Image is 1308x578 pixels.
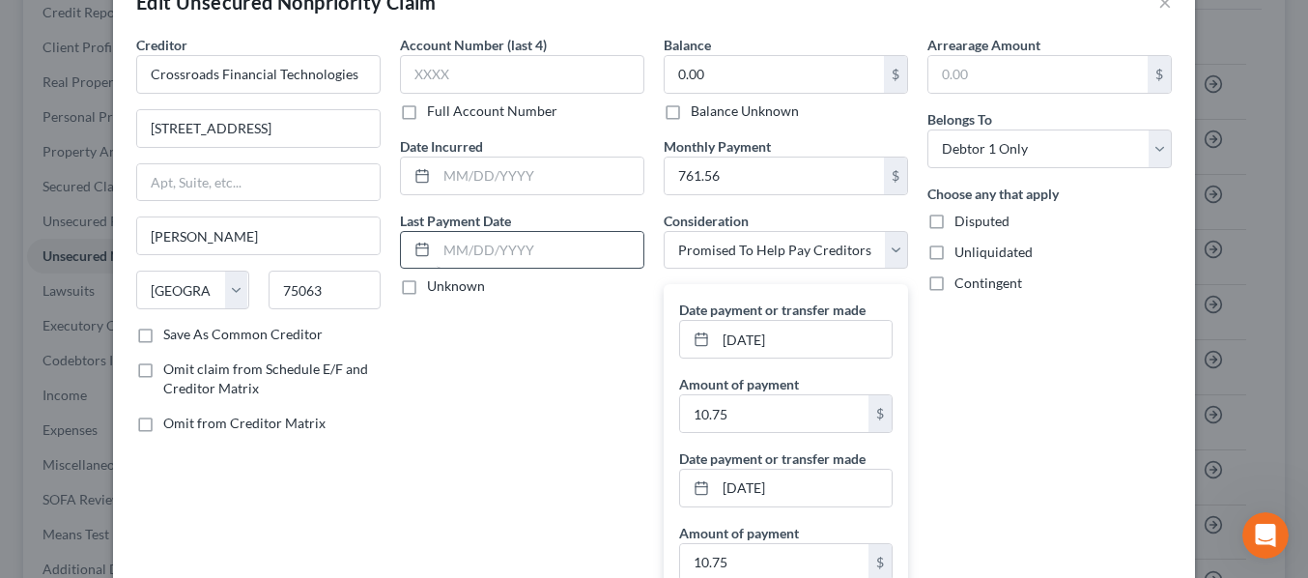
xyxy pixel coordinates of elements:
input: 0.00 [665,56,884,93]
div: Thank you [PERSON_NAME]! [31,203,224,222]
div: Laura says… [15,134,371,192]
div: Laura says… [15,88,371,134]
div: Emma says… [15,236,371,332]
span: Creditor [136,37,187,53]
label: Date Incurred [400,136,483,157]
input: MM/DD/YYYY [437,158,643,194]
span: Contingent [954,275,1022,291]
button: Send a message… [331,422,362,453]
button: Start recording [123,430,138,446]
div: here you go [259,134,371,177]
label: Choose any that apply [927,184,1059,204]
img: Profile image for Operator [55,11,86,42]
input: Enter city... [137,217,380,254]
div: [PERSON_NAME], they have updated your payment information! Can you try pulling the report again? [31,247,301,304]
span: Omit claim from Schedule E/F and Creditor Matrix [163,361,368,396]
label: Last Payment Date [400,211,511,231]
label: Balance [664,35,711,55]
input: XXXX [400,55,644,94]
div: $ [868,395,892,432]
label: Account Number (last 4) [400,35,547,55]
div: Xactus Pay...h Form.pdf [197,100,355,120]
div: Close [339,8,374,43]
label: Monthly Payment [664,136,771,157]
div: $ [884,158,907,194]
input: Enter address... [137,110,380,147]
label: Date payment or transfer made [679,300,866,320]
div: Xactus Pay...h Form.pdf [162,88,371,132]
input: MM/DD/YYYY [437,232,643,269]
button: Home [302,8,339,44]
div: Thank you [PERSON_NAME]! [15,191,240,234]
label: Amount of payment [679,374,799,394]
textarea: Message… [16,390,370,422]
div: [PERSON_NAME], they have updated your payment information! Can you try pulling the report again? [15,236,317,316]
label: Balance Unknown [691,101,799,121]
span: Unliquidated [954,244,1033,260]
input: Enter zip... [269,271,382,309]
div: $ [884,56,907,93]
p: The team can also help [94,24,241,43]
input: 0.00 [680,395,868,432]
div: It worked! [271,332,371,374]
input: Apt, Suite, etc... [137,164,380,201]
label: Save As Common Creditor [163,325,323,344]
span: Omit from Creditor Matrix [163,415,326,431]
label: Full Account Number [427,101,557,121]
div: Thank you! [279,387,355,406]
div: Laura says… [15,332,371,376]
label: Consideration [664,211,749,231]
div: Thank you! [264,375,371,418]
a: Xactus Pay...h Form.pdf [178,100,355,121]
label: Arrearage Amount [927,35,1040,55]
input: 0.00 [665,158,884,194]
input: MM/YYYY [716,470,892,506]
input: MM/YYYY [716,321,892,358]
button: Gif picker [92,430,107,446]
div: here you go [274,146,355,165]
label: Date payment or transfer made [679,448,866,469]
div: Laura says… [15,375,371,433]
div: It worked! [287,343,355,362]
span: Disputed [954,213,1009,229]
span: Belongs To [927,111,992,128]
h1: Operator [94,10,162,24]
label: Amount of payment [679,523,799,543]
button: Emoji picker [61,430,76,446]
iframe: Intercom live chat [1242,512,1289,559]
input: Search creditor by name... [136,55,381,94]
div: Emma says… [15,191,371,236]
label: Unknown [427,276,485,296]
input: 0.00 [928,56,1148,93]
div: $ [1148,56,1171,93]
button: go back [13,8,49,44]
button: Upload attachment [30,430,45,446]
